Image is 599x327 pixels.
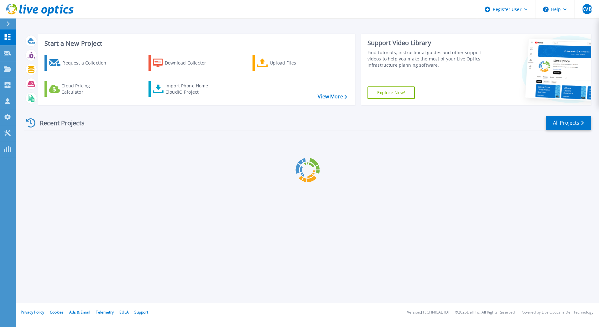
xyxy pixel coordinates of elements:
[367,49,485,68] div: Find tutorials, instructional guides and other support videos to help you make the most of your L...
[407,310,449,314] li: Version: [TECHNICAL_ID]
[50,309,64,315] a: Cookies
[119,309,129,315] a: EULA
[582,7,591,12] span: KVB
[62,57,112,69] div: Request a Collection
[44,55,114,71] a: Request a Collection
[44,40,347,47] h3: Start a New Project
[546,116,591,130] a: All Projects
[69,309,90,315] a: Ads & Email
[367,39,485,47] div: Support Video Library
[270,57,320,69] div: Upload Files
[61,83,112,95] div: Cloud Pricing Calculator
[24,115,93,131] div: Recent Projects
[253,55,322,71] a: Upload Files
[165,83,214,95] div: Import Phone Home CloudIQ Project
[367,86,415,99] a: Explore Now!
[134,309,148,315] a: Support
[96,309,114,315] a: Telemetry
[148,55,218,71] a: Download Collector
[520,310,593,314] li: Powered by Live Optics, a Dell Technology
[165,57,215,69] div: Download Collector
[318,94,347,100] a: View More
[44,81,114,97] a: Cloud Pricing Calculator
[455,310,515,314] li: © 2025 Dell Inc. All Rights Reserved
[21,309,44,315] a: Privacy Policy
